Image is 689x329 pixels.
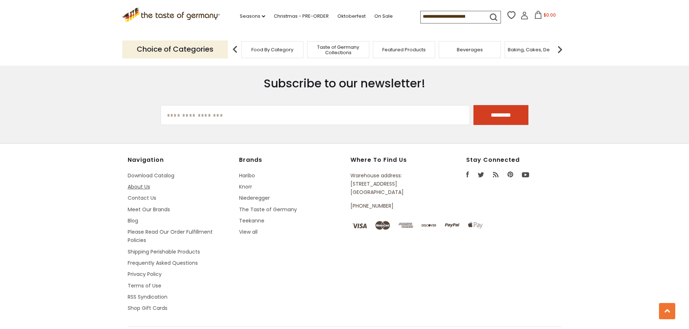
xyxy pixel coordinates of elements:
[128,248,200,255] a: Shipping Perishable Products
[544,12,556,18] span: $0.00
[239,156,343,164] h4: Brands
[128,217,138,224] a: Blog
[457,47,483,52] a: Beverages
[128,194,156,202] a: Contact Us
[128,228,213,244] a: Please Read Our Order Fulfillment Policies
[128,156,232,164] h4: Navigation
[350,202,433,210] p: [PHONE_NUMBER]
[128,293,167,300] a: RSS Syndication
[128,172,174,179] a: Download Catalog
[239,172,255,179] a: Haribo
[508,47,564,52] a: Baking, Cakes, Desserts
[382,47,426,52] a: Featured Products
[274,12,329,20] a: Christmas - PRE-ORDER
[374,12,393,20] a: On Sale
[530,11,561,22] button: $0.00
[239,206,297,213] a: The Taste of Germany
[350,172,433,197] p: Warehouse address: [STREET_ADDRESS] [GEOGRAPHIC_DATA]
[239,194,270,202] a: Niederegger
[128,304,167,312] a: Shop Gift Cards
[161,76,529,91] h3: Subscribe to our newsletter!
[239,183,252,190] a: Knorr
[228,42,242,57] img: previous arrow
[128,206,170,213] a: Meet Our Brands
[239,228,258,235] a: View all
[128,259,198,267] a: Frequently Asked Questions
[337,12,366,20] a: Oktoberfest
[239,217,264,224] a: Teekanne
[466,156,562,164] h4: Stay Connected
[128,282,161,289] a: Terms of Use
[128,270,162,278] a: Privacy Policy
[350,156,433,164] h4: Where to find us
[251,47,293,52] a: Food By Category
[553,42,567,57] img: next arrow
[128,183,150,190] a: About Us
[122,40,228,58] p: Choice of Categories
[309,44,367,55] a: Taste of Germany Collections
[240,12,265,20] a: Seasons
